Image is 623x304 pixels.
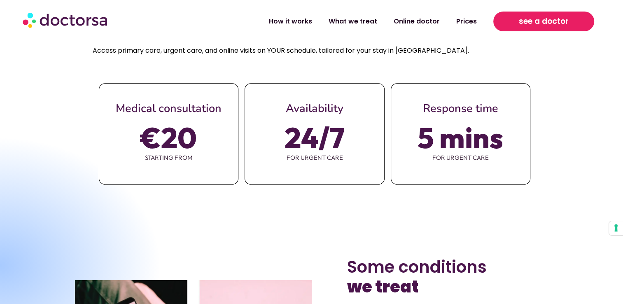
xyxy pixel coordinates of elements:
[519,15,569,28] span: see a doctor
[140,126,197,149] span: €20
[493,12,595,31] a: see a doctor
[261,12,320,31] a: How it works
[391,149,530,166] span: for urgent care
[448,12,485,31] a: Prices
[347,275,418,298] b: we treat
[116,101,222,116] span: Medical consultation
[418,126,503,149] span: 5 mins
[245,149,384,166] span: for urgent care
[320,12,385,31] a: What we treat
[285,126,345,149] span: 24/7
[609,221,623,235] button: Your consent preferences for tracking technologies
[423,101,498,116] span: Response time
[286,101,343,116] span: Availability
[347,257,548,297] h2: Some conditions
[99,149,238,166] span: starting from
[385,12,448,31] a: Online doctor
[93,46,469,55] span: Access primary care, urgent care, and online visits on YOUR schedule, tailored for your stay in [...
[164,12,485,31] nav: Menu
